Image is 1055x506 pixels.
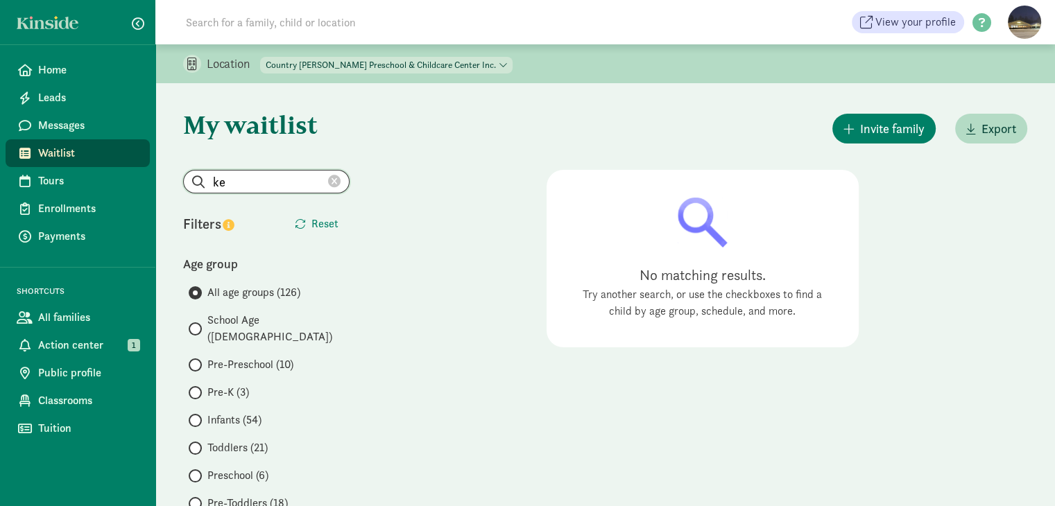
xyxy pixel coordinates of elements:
[183,111,350,139] h1: My waitlist
[284,210,350,238] button: Reset
[38,89,139,106] span: Leads
[6,112,150,139] a: Messages
[38,392,139,409] span: Classrooms
[38,117,139,134] span: Messages
[832,114,936,143] button: Invite family
[207,384,249,401] span: Pre-K (3)
[38,365,139,381] span: Public profile
[860,119,925,138] span: Invite family
[207,356,293,373] span: Pre-Preschool (10)
[128,339,140,351] span: 1
[6,56,150,84] a: Home
[184,171,349,193] input: Search list...
[207,55,260,72] p: Location
[183,213,266,234] div: Filters
[875,14,956,30] span: View your profile
[6,331,150,359] a: Action center 1
[207,439,268,456] span: Toddlers (21)
[6,195,150,223] a: Enrollments
[207,412,261,428] span: Infants (54)
[6,304,150,331] a: All families
[981,119,1016,138] span: Export
[38,173,139,189] span: Tours
[6,84,150,112] a: Leads
[38,145,139,162] span: Waitlist
[852,11,964,33] a: View your profile
[207,467,268,484] span: Preschool (6)
[955,114,1027,143] button: Export
[574,286,831,320] div: Try another search, or use the checkboxes to find a child by age group, schedule, and more.
[6,387,150,415] a: Classrooms
[6,415,150,442] a: Tuition
[38,62,139,78] span: Home
[38,200,139,217] span: Enrollments
[6,167,150,195] a: Tours
[38,309,139,326] span: All families
[207,284,300,301] span: All age groups (126)
[38,228,139,245] span: Payments
[986,439,1055,506] iframe: Chat Widget
[311,216,338,232] span: Reset
[207,312,350,345] span: School Age ([DEMOGRAPHIC_DATA])
[6,359,150,387] a: Public profile
[6,223,150,250] a: Payments
[38,420,139,437] span: Tuition
[178,8,567,36] input: Search for a family, child or location
[6,139,150,167] a: Waitlist
[574,264,831,286] div: No matching results.
[38,337,139,354] span: Action center
[183,254,350,273] div: Age group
